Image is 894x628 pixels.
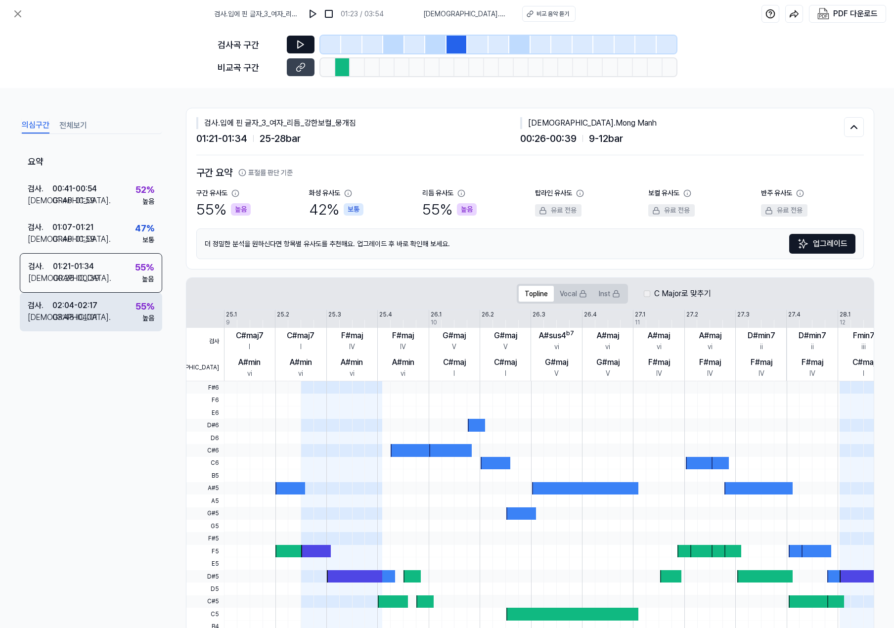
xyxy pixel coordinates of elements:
div: 유료 전용 [648,204,695,217]
div: F#maj [751,357,772,368]
div: D#min7 [799,330,826,342]
div: V [452,342,456,352]
button: 업그레이드 [789,234,855,254]
div: F#maj [341,330,363,342]
div: 검사 . [28,222,52,233]
div: I [249,342,250,352]
div: vi [605,342,610,352]
div: Fmin7 [853,330,875,342]
span: D6 [186,432,224,444]
div: I [453,368,455,379]
span: B5 [186,469,224,482]
span: [DEMOGRAPHIC_DATA] . Mong Manh [423,9,510,19]
div: 탑라인 유사도 [535,188,572,198]
a: 비교 음악 듣기 [522,6,576,22]
img: play [308,9,318,19]
span: E6 [186,406,224,419]
div: F#maj [648,357,670,368]
div: C#maj [852,357,875,368]
div: 보통 [344,203,363,216]
div: 27.2 [686,310,698,319]
span: [DEMOGRAPHIC_DATA] [186,355,224,381]
span: F#6 [186,381,224,394]
span: A5 [186,494,224,507]
div: 03:48 - 04:01 [52,312,97,323]
div: [DEMOGRAPHIC_DATA] . Mong Manh [520,117,844,129]
div: G#maj [596,357,620,368]
div: vi [657,342,662,352]
div: 27.3 [737,310,750,319]
div: 55 % [135,300,154,313]
span: C#5 [186,595,224,608]
div: vi [350,368,355,379]
div: F#maj [802,357,823,368]
button: 전체보기 [59,118,87,134]
div: vi [298,368,303,379]
div: 높음 [142,313,154,323]
div: A#maj [648,330,670,342]
div: V [503,342,508,352]
div: vi [401,368,405,379]
span: 00:26 - 00:39 [520,131,577,146]
div: 26.1 [431,310,442,319]
div: 높음 [457,203,477,216]
button: Inst [593,286,626,302]
button: Vocal [554,286,593,302]
img: PDF Download [817,8,829,20]
div: 00:41 - 00:54 [52,183,97,195]
div: A#min [341,357,363,368]
span: F5 [186,545,224,557]
div: 27.4 [788,310,801,319]
div: A#min [238,357,261,368]
span: C6 [186,457,224,469]
div: G#maj [545,357,568,368]
div: A#maj [699,330,721,342]
div: F#maj [699,357,721,368]
button: PDF 다운로드 [815,5,880,22]
div: PDF 다운로드 [833,7,878,20]
span: D5 [186,583,224,595]
div: 검사 . 입에 핀 글자_3_여자_리듬_강한보컬_뭉개짐 [196,117,520,129]
span: F#5 [186,532,224,544]
div: 11 [635,318,640,327]
div: 25.2 [277,310,289,319]
div: 더 정밀한 분석을 원하신다면 항목별 유사도를 추천해요. 업그레이드 후 바로 확인해 보세요. [196,228,864,259]
div: 42 % [309,198,363,221]
div: V [554,368,559,379]
div: C#maj [494,357,517,368]
div: ii [811,342,814,352]
div: I [300,342,302,352]
span: 25 - 28 bar [260,131,301,146]
div: 화성 유사도 [309,188,340,198]
div: 리듬 유사도 [422,188,453,198]
div: 55 % [422,198,477,221]
div: 01:21 - 01:34 [53,261,94,272]
span: D#6 [186,419,224,431]
div: 보컬 유사도 [648,188,679,198]
div: 55 % [196,198,251,221]
div: vi [554,342,559,352]
div: C#maj [443,357,466,368]
div: [DEMOGRAPHIC_DATA] . [28,312,52,323]
div: G#maj [443,330,466,342]
div: vi [708,342,713,352]
span: C#6 [186,444,224,456]
span: A#5 [186,482,224,494]
div: 01:23 / 03:54 [341,9,384,19]
div: 47 % [135,222,154,235]
div: IV [759,368,764,379]
div: I [863,368,864,379]
button: 의심구간 [22,118,49,134]
div: 요약 [20,148,162,176]
div: 26.4 [584,310,597,319]
div: A#sus4 [539,330,574,342]
div: 구간 유사도 [196,188,227,198]
div: C#maj7 [287,330,314,342]
span: G#5 [186,507,224,520]
div: 25.3 [328,310,341,319]
div: 검사 . [28,261,53,272]
div: 02:04 - 02:17 [52,300,97,312]
div: [DEMOGRAPHIC_DATA] . [28,272,53,284]
div: 26.3 [533,310,545,319]
img: stop [324,9,334,19]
